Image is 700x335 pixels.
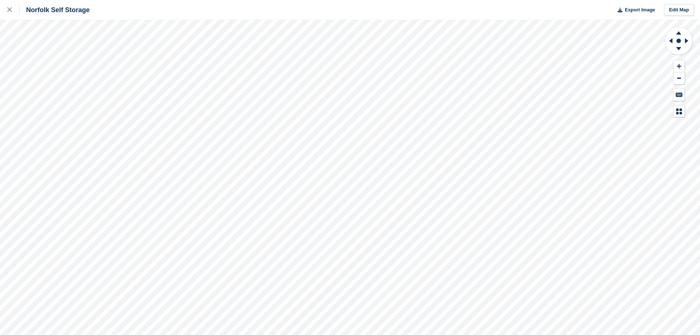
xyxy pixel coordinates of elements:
[674,105,685,117] button: Map Legend
[625,6,655,14] span: Export Image
[674,72,685,85] button: Zoom Out
[613,4,655,16] button: Export Image
[664,4,694,16] a: Edit Map
[19,6,90,14] div: Norfolk Self Storage
[674,60,685,72] button: Zoom In
[674,89,685,101] button: Keyboard Shortcuts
